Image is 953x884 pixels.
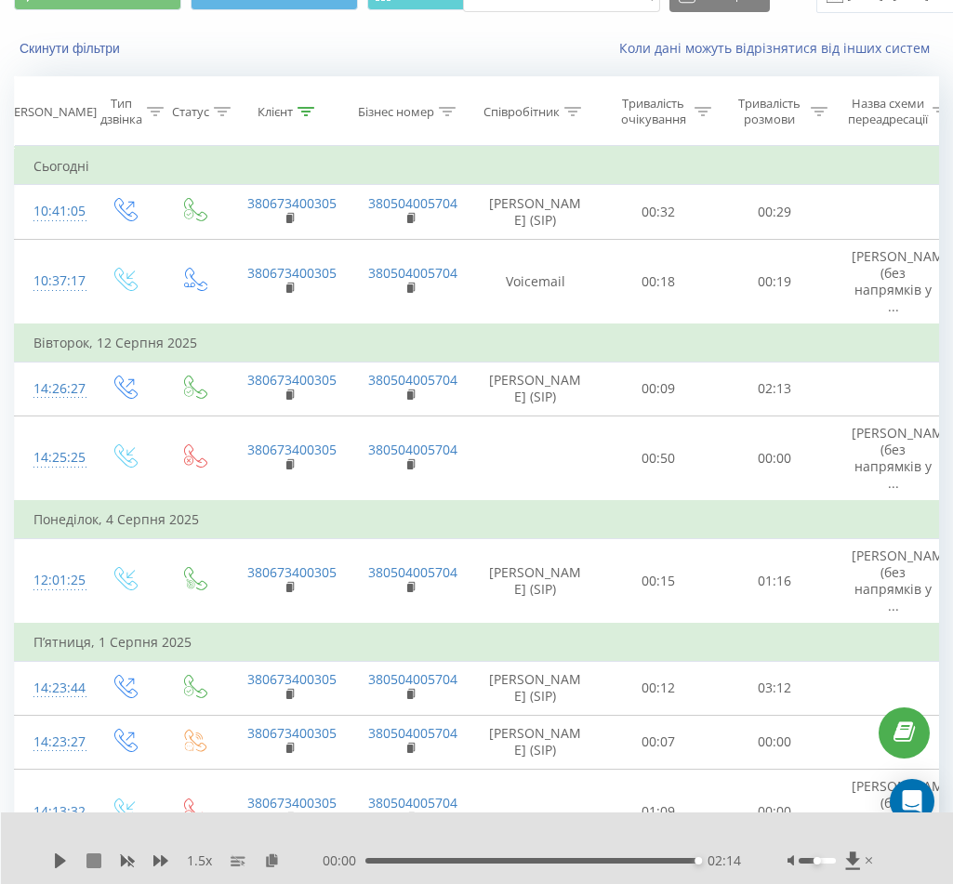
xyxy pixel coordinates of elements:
[33,263,71,299] div: 10:37:17
[3,104,97,120] div: [PERSON_NAME]
[717,661,833,715] td: 03:12
[33,193,71,230] div: 10:41:05
[470,362,601,416] td: [PERSON_NAME] (SIP)
[848,96,928,127] div: Назва схеми переадресації
[616,96,690,127] div: Тривалість очікування
[733,96,806,127] div: Тривалість розмови
[601,185,717,239] td: 00:32
[717,362,833,416] td: 02:13
[368,794,457,811] a: 380504005704
[717,538,833,624] td: 01:16
[358,104,434,120] div: Бізнес номер
[172,104,209,120] div: Статус
[33,794,71,830] div: 14:13:32
[470,538,601,624] td: [PERSON_NAME] (SIP)
[33,440,71,476] div: 14:25:25
[247,794,337,811] a: 380673400305
[368,724,457,742] a: 380504005704
[601,769,717,854] td: 01:09
[368,441,457,458] a: 380504005704
[368,563,457,581] a: 380504005704
[368,264,457,282] a: 380504005704
[890,779,934,824] div: Open Intercom Messenger
[247,563,337,581] a: 380673400305
[470,239,601,324] td: Voicemail
[708,851,741,870] span: 02:14
[323,851,365,870] span: 00:00
[717,239,833,324] td: 00:19
[601,239,717,324] td: 00:18
[247,371,337,389] a: 380673400305
[470,715,601,769] td: [PERSON_NAME] (SIP)
[100,96,142,127] div: Тип дзвінка
[368,670,457,688] a: 380504005704
[247,194,337,212] a: 380673400305
[33,724,71,760] div: 14:23:27
[470,185,601,239] td: [PERSON_NAME] (SIP)
[601,362,717,416] td: 00:09
[470,661,601,715] td: [PERSON_NAME] (SIP)
[258,104,293,120] div: Клієнт
[601,538,717,624] td: 00:15
[601,661,717,715] td: 00:12
[717,185,833,239] td: 00:29
[33,371,71,407] div: 14:26:27
[814,857,821,864] div: Accessibility label
[717,769,833,854] td: 00:00
[619,39,939,57] a: Коли дані можуть відрізнятися вiд інших систем
[247,670,337,688] a: 380673400305
[368,194,457,212] a: 380504005704
[187,851,212,870] span: 1.5 x
[14,40,129,57] button: Скинути фільтри
[247,441,337,458] a: 380673400305
[717,416,833,501] td: 00:00
[33,670,71,706] div: 14:23:44
[717,715,833,769] td: 00:00
[247,724,337,742] a: 380673400305
[695,857,702,864] div: Accessibility label
[601,715,717,769] td: 00:07
[483,104,560,120] div: Співробітник
[601,416,717,501] td: 00:50
[247,264,337,282] a: 380673400305
[368,371,457,389] a: 380504005704
[33,562,71,599] div: 12:01:25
